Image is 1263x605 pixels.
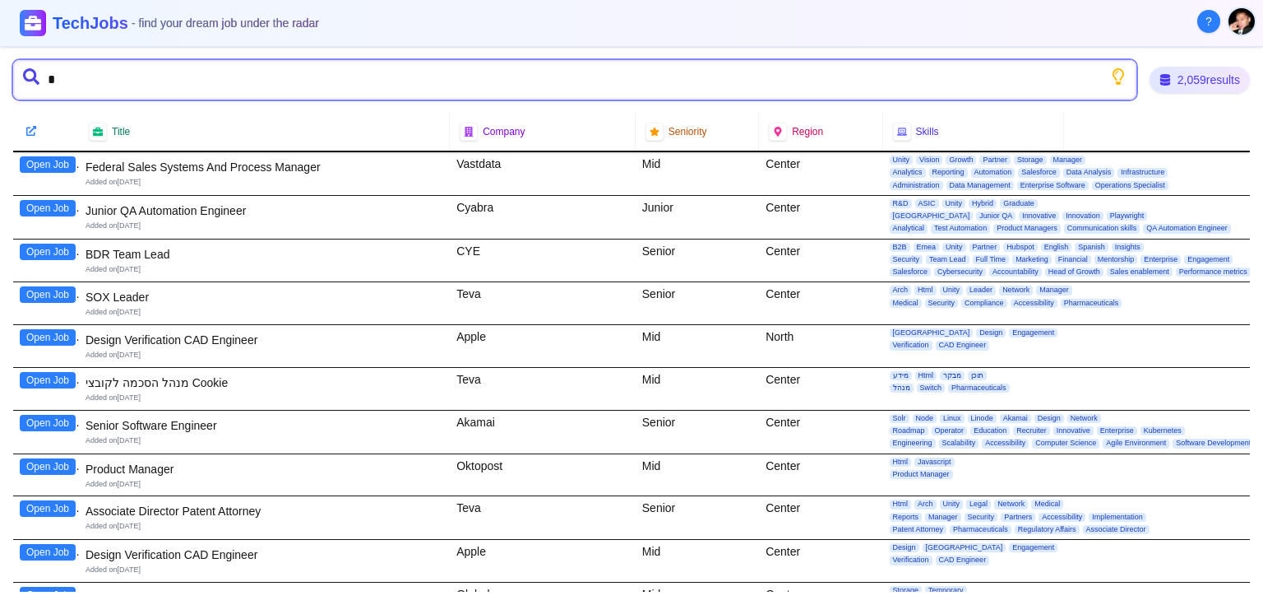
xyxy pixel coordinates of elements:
span: Agile Environment [1103,439,1169,448]
span: Innovation [1062,212,1103,221]
span: Innovative [1053,426,1094,435]
div: Apple [450,540,636,582]
div: Added on [DATE] [86,521,443,532]
span: Html [890,500,912,509]
span: Implementation [1089,513,1146,522]
span: [GEOGRAPHIC_DATA] [890,328,974,337]
button: About Techjobs [1197,10,1220,33]
span: Enterprise Software [1017,181,1089,190]
span: B2B [890,243,910,252]
span: Head of Growth [1045,268,1103,277]
div: Cyabra [450,196,636,239]
span: Html [915,371,937,380]
span: CAD Engineer [936,341,990,350]
div: Senior Software Engineer [86,417,443,434]
span: Salesforce [1018,168,1060,177]
span: Recruiter [1013,426,1050,435]
span: Enterprise [1140,255,1181,264]
div: Vastdata [450,152,636,195]
span: Html [914,286,937,295]
span: Spanish [1075,243,1108,252]
span: Network [994,500,1028,509]
button: Show search tips [1110,68,1127,85]
div: Center [759,454,882,496]
span: Engineering [890,439,936,448]
span: Salesforce [890,268,932,277]
span: Software Development [1173,439,1254,448]
span: ? [1205,13,1212,30]
span: Arch [914,500,937,509]
span: Linode [968,414,997,423]
span: R&D [890,199,912,208]
div: Added on [DATE] [86,177,443,188]
span: Insights [1112,243,1144,252]
span: Kubernetes [1140,426,1185,435]
span: Data Analysis [1063,168,1115,177]
div: Mid [636,152,759,195]
button: Open Job [20,587,76,603]
span: Operations Specialist [1092,181,1168,190]
div: Senior [636,240,759,282]
span: Engagement [1009,328,1057,337]
span: Linux [940,414,965,423]
span: Unity [940,500,964,509]
span: Test Automation [931,224,990,233]
span: Scalability [939,439,979,448]
div: Senior [636,282,759,324]
span: Roadmap [890,426,928,435]
span: Financial [1055,255,1091,264]
button: Open Job [20,415,76,431]
button: Open Job [20,200,76,216]
span: מנהל [890,384,914,393]
span: מבקר [940,371,965,380]
span: Analytical [890,224,928,233]
button: Open Job [20,286,76,303]
span: Network [999,286,1033,295]
span: Unity [942,243,966,252]
button: Open Job [20,244,76,260]
span: Accessibility [982,439,1029,448]
span: Security [965,513,998,522]
span: Performance metrics [1176,268,1251,277]
div: Federal Sales Systems And Process Manager [86,159,443,175]
span: Design [1034,414,1064,423]
span: Mentorship [1094,255,1138,264]
span: QA Automation Engineer [1143,224,1231,233]
span: Cybersecurity [934,268,986,277]
div: Added on [DATE] [86,350,443,361]
h1: TechJobs [53,12,319,35]
div: מנהל הסכמה לקובצי Cookie [86,375,443,391]
span: Manager [1050,156,1086,165]
span: Medical [890,299,922,308]
div: Center [759,540,882,582]
div: Mid [636,368,759,410]
span: Marketing [1012,255,1052,264]
span: Solr [890,414,909,423]
button: Open Job [20,458,76,475]
div: Senior [636,496,759,539]
span: Partner [979,156,1011,165]
button: Open Job [20,500,76,517]
div: Teva [450,282,636,324]
span: Unity [890,156,914,165]
span: Pharmaceuticals [948,384,1010,393]
span: Accessibility [1011,299,1057,308]
span: Growth [946,156,976,165]
div: Center [759,152,882,195]
div: Design Verification CAD Engineer [86,332,443,348]
span: Product Managers [993,224,1061,233]
div: Center [759,282,882,324]
span: ASIC [915,199,939,208]
span: Security [925,299,959,308]
div: Added on [DATE] [86,565,443,575]
div: Design Verification CAD Engineer [86,547,443,563]
span: Seniority [669,125,707,138]
button: Open Job [20,544,76,561]
div: Added on [DATE] [86,221,443,231]
div: CYE [450,240,636,282]
span: Education [970,426,1010,435]
span: Design [976,328,1006,337]
div: Added on [DATE] [86,307,443,318]
div: Center [759,196,882,239]
span: Title [112,125,130,138]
